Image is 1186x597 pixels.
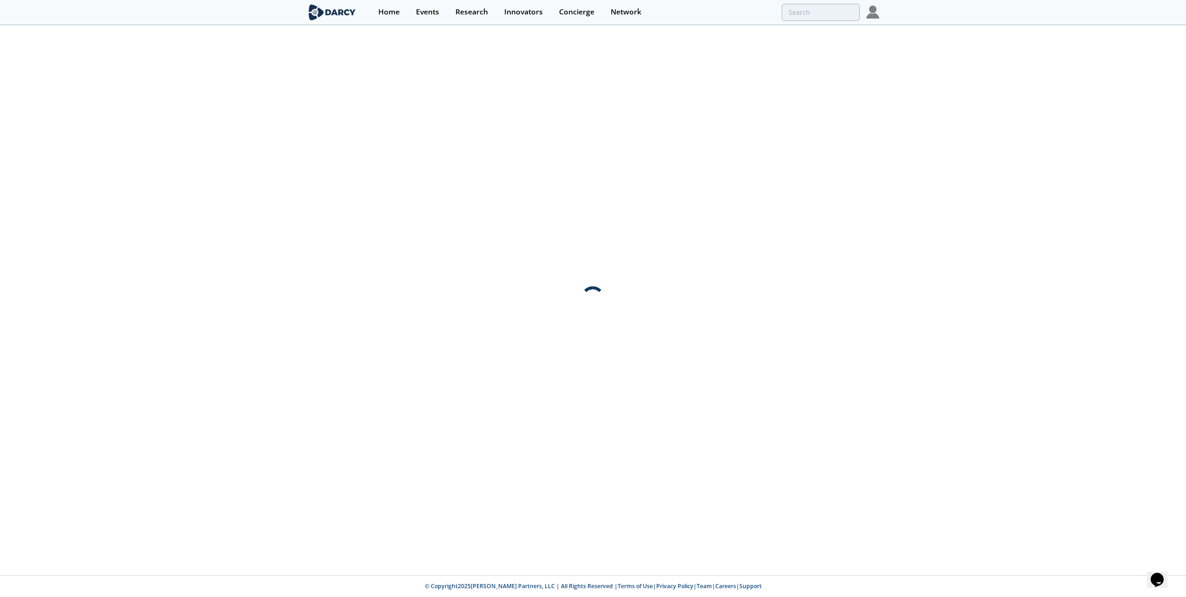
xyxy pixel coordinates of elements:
a: Support [739,582,762,590]
input: Advanced Search [782,4,860,21]
div: Network [611,8,641,16]
img: logo-wide.svg [307,4,357,20]
div: Home [378,8,400,16]
a: Careers [715,582,736,590]
iframe: chat widget [1147,560,1177,588]
div: Research [455,8,488,16]
a: Privacy Policy [656,582,693,590]
div: Innovators [504,8,543,16]
a: Team [697,582,712,590]
p: © Copyright 2025 [PERSON_NAME] Partners, LLC | All Rights Reserved | | | | | [249,582,937,590]
img: Profile [866,6,879,19]
div: Events [416,8,439,16]
a: Terms of Use [618,582,653,590]
div: Concierge [559,8,594,16]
